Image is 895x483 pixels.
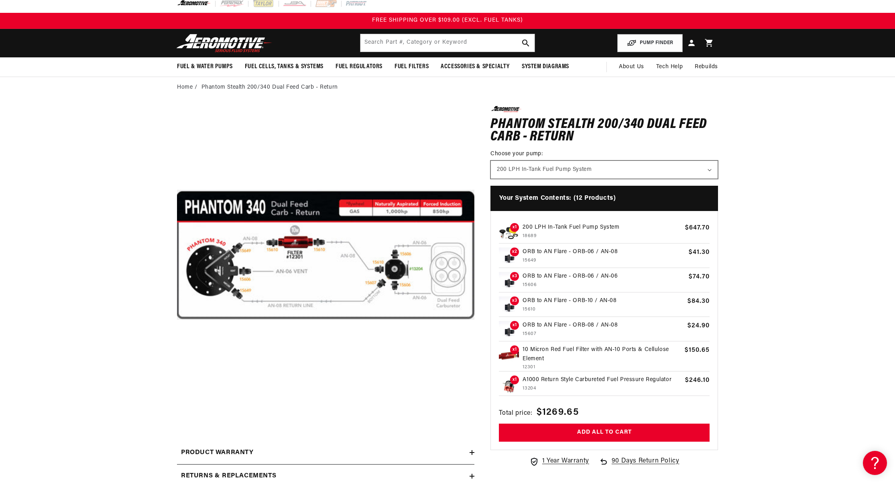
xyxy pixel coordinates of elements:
button: Add all to cart [499,424,710,442]
p: ORB to AN Flare - ORB-06 / AN-06 [523,272,685,281]
span: $1269.65 [537,405,579,420]
button: PUMP FINDER [617,34,683,52]
summary: Fuel & Water Pumps [171,57,239,76]
a: 90 Days Return Policy [599,456,679,475]
img: Aeromotive [174,34,275,53]
img: ORB to AN Flare [499,272,519,292]
input: Search by Part Number, Category or Keyword [360,34,535,52]
span: x3 [510,296,519,305]
summary: System Diagrams [516,57,575,76]
a: About Us [613,57,650,77]
summary: Accessories & Specialty [435,57,516,76]
span: $74.70 [689,272,710,282]
summary: Fuel Regulators [330,57,389,76]
a: ORB to AN Flare x3 ORB to AN Flare - ORB-06 / AN-06 15606 $74.70 [499,272,710,292]
span: $24.90 [688,321,710,331]
span: x1 [510,223,519,232]
p: 15606 [523,281,685,289]
span: 1 Year Warranty [542,456,589,467]
span: Fuel Cells, Tanks & Systems [245,63,323,71]
p: 15607 [523,330,684,338]
span: About Us [619,64,644,70]
span: $647.70 [685,223,710,233]
span: FREE SHIPPING OVER $109.00 (EXCL. FUEL TANKS) [372,17,523,23]
summary: Tech Help [650,57,689,77]
button: search button [517,34,535,52]
media-gallery: Gallery Viewer [177,106,474,425]
span: Fuel & Water Pumps [177,63,233,71]
a: ORB to AN Flare x2 ORB to AN Flare - ORB-06 / AN-08 15649 $41.30 [499,248,710,268]
a: A1000 Return Style Carbureted Fuel Pressure Regulator x1 A1000 Return Style Carbureted Fuel Press... [499,375,710,396]
a: ORB to AN Flare x1 ORB to AN Flare - ORB-08 / AN-08 15607 $24.90 [499,321,710,341]
nav: breadcrumbs [177,83,718,92]
span: $84.30 [688,296,710,306]
li: Phantom Stealth 200/340 Dual Feed Carb - Return [201,83,338,92]
span: Tech Help [656,63,683,71]
a: 200 LPH In-Tank Fuel Pump System x1 200 LPH In-Tank Fuel Pump System 18689 $647.70 [499,223,710,244]
summary: Fuel Cells, Tanks & Systems [239,57,330,76]
summary: Fuel Filters [389,57,435,76]
span: x3 [510,272,519,281]
img: ORB to AN Flare [499,296,519,317]
label: Choose your pump: [490,150,718,158]
a: Home [177,83,193,92]
img: 200 LPH In-Tank Fuel Pump System [499,223,519,243]
span: Total price: [499,408,532,419]
span: x1 [510,375,519,384]
summary: Product warranty [177,441,474,465]
summary: Rebuilds [689,57,724,77]
span: Fuel Filters [395,63,429,71]
span: $150.65 [685,345,710,355]
img: ORB to AN Flare [499,321,519,341]
p: 200 LPH In-Tank Fuel Pump System [523,223,681,232]
span: Accessories & Specialty [441,63,510,71]
h4: Your System Contents: (12 Products) [490,186,718,211]
span: Fuel Regulators [336,63,382,71]
p: 10 Micron Red Fuel Filter with AN-10 Ports & Cellulose Element [523,345,681,363]
span: 90 Days Return Policy [612,456,679,475]
span: x2 [510,248,519,256]
img: A1000 Return Style Carbureted Fuel Pressure Regulator [499,375,519,396]
h1: Phantom Stealth 200/340 Dual Feed Carb - Return [490,118,718,144]
img: ORB to AN Flare [499,248,519,268]
p: ORB to AN Flare - ORB-06 / AN-08 [523,248,685,256]
a: 1 Year Warranty [529,456,589,467]
h2: Product warranty [181,448,254,458]
span: x1 [510,345,519,354]
a: 10 Micron Red Fuel Filter with AN-10 Ports & Cellulose Element x1 10 Micron Red Fuel Filter with ... [499,345,710,371]
h2: Returns & replacements [181,471,276,481]
p: ORB to AN Flare - ORB-10 / AN-08 [523,296,684,305]
p: 13204 [523,385,681,392]
span: x1 [510,321,519,330]
img: 10 Micron Red Fuel Filter with AN-10 Ports & Cellulose Element [499,345,519,365]
p: 18689 [523,232,681,240]
span: System Diagrams [522,63,569,71]
span: $246.10 [685,375,710,385]
p: ORB to AN Flare - ORB-08 / AN-08 [523,321,684,330]
p: 15649 [523,257,685,264]
p: 12301 [523,363,681,371]
p: 15610 [523,306,684,313]
a: ORB to AN Flare x3 ORB to AN Flare - ORB-10 / AN-08 15610 $84.30 [499,296,710,317]
span: Rebuilds [695,63,718,71]
p: A1000 Return Style Carbureted Fuel Pressure Regulator [523,375,681,384]
span: $41.30 [689,248,710,257]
